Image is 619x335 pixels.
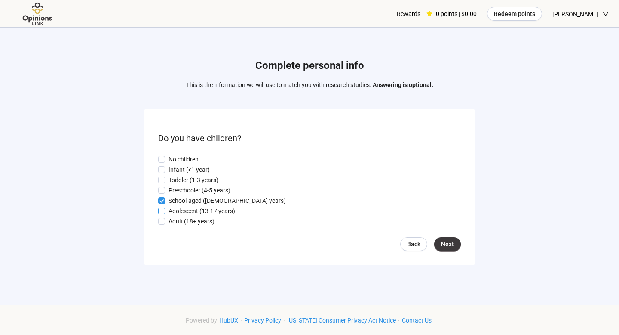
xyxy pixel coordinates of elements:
span: Back [407,239,420,249]
span: star [426,11,432,17]
div: · · · [186,316,434,325]
a: Back [400,237,427,251]
span: Redeem points [494,9,535,19]
p: No children [169,155,199,164]
strong: Answering is optional. [373,81,433,88]
p: Toddler (1-3 years) [169,175,218,185]
p: School-aged ([DEMOGRAPHIC_DATA] years) [169,196,286,205]
button: Next [434,237,461,251]
a: Privacy Policy [242,317,283,324]
p: This is the information we will use to match you with research studies. [186,80,433,90]
p: Infant (<1 year) [169,165,210,174]
p: Preschooler (4-5 years) [169,186,230,195]
p: Do you have children? [158,132,461,145]
span: Powered by [186,317,217,324]
span: down [603,11,609,17]
a: [US_STATE] Consumer Privacy Act Notice [285,317,398,324]
button: Redeem points [487,7,542,21]
span: [PERSON_NAME] [552,0,598,28]
h1: Complete personal info [186,58,433,74]
p: Adult (18+ years) [169,217,215,226]
span: Next [441,239,454,249]
a: Contact Us [400,317,434,324]
a: HubUX [217,317,240,324]
p: Adolescent (13-17 years) [169,206,235,216]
